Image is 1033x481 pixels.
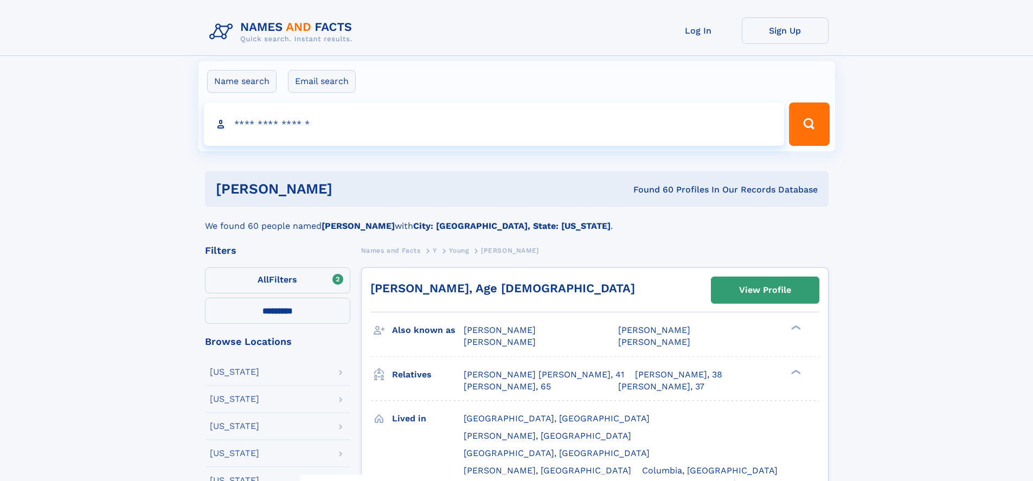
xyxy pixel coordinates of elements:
[433,247,437,254] span: Y
[288,70,356,93] label: Email search
[464,337,536,347] span: [PERSON_NAME]
[205,267,350,293] label: Filters
[789,102,829,146] button: Search Button
[216,182,483,196] h1: [PERSON_NAME]
[449,243,469,257] a: Young
[742,17,829,44] a: Sign Up
[481,247,539,254] span: [PERSON_NAME]
[788,368,801,375] div: ❯
[207,70,277,93] label: Name search
[210,395,259,403] div: [US_STATE]
[655,17,742,44] a: Log In
[711,277,819,303] a: View Profile
[739,278,791,303] div: View Profile
[464,431,631,441] span: [PERSON_NAME], [GEOGRAPHIC_DATA]
[433,243,437,257] a: Y
[205,337,350,347] div: Browse Locations
[361,243,421,257] a: Names and Facts
[204,102,785,146] input: search input
[618,325,690,335] span: [PERSON_NAME]
[205,17,361,47] img: Logo Names and Facts
[392,365,464,384] h3: Relatives
[205,207,829,233] div: We found 60 people named with .
[210,368,259,376] div: [US_STATE]
[464,369,624,381] a: [PERSON_NAME] [PERSON_NAME], 41
[642,465,778,476] span: Columbia, [GEOGRAPHIC_DATA]
[464,381,551,393] a: [PERSON_NAME], 65
[464,413,650,424] span: [GEOGRAPHIC_DATA], [GEOGRAPHIC_DATA]
[210,449,259,458] div: [US_STATE]
[618,381,704,393] a: [PERSON_NAME], 37
[205,246,350,255] div: Filters
[392,409,464,428] h3: Lived in
[464,465,631,476] span: [PERSON_NAME], [GEOGRAPHIC_DATA]
[788,324,801,331] div: ❯
[483,184,818,196] div: Found 60 Profiles In Our Records Database
[413,221,611,231] b: City: [GEOGRAPHIC_DATA], State: [US_STATE]
[464,448,650,458] span: [GEOGRAPHIC_DATA], [GEOGRAPHIC_DATA]
[258,274,269,285] span: All
[618,337,690,347] span: [PERSON_NAME]
[635,369,722,381] a: [PERSON_NAME], 38
[449,247,469,254] span: Young
[322,221,395,231] b: [PERSON_NAME]
[392,321,464,339] h3: Also known as
[370,281,635,295] a: [PERSON_NAME], Age [DEMOGRAPHIC_DATA]
[210,422,259,431] div: [US_STATE]
[464,325,536,335] span: [PERSON_NAME]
